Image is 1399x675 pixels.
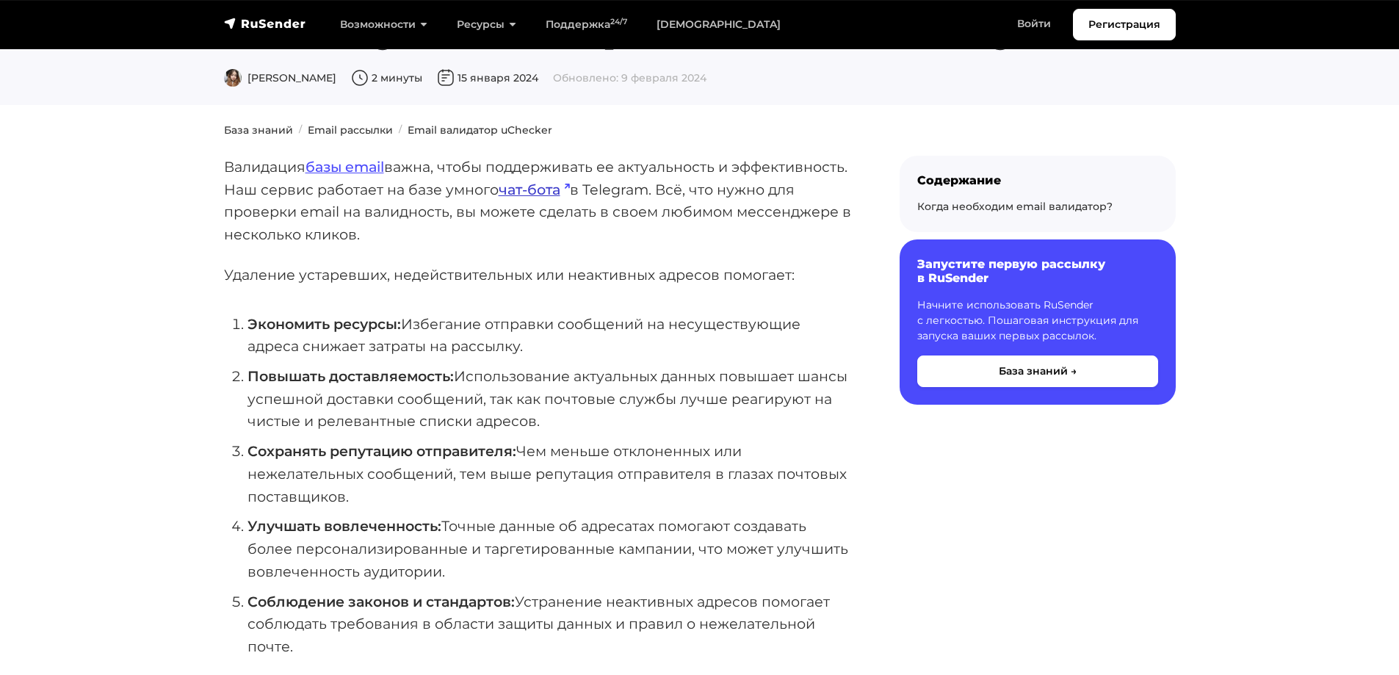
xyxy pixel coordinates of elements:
[247,442,516,460] strong: Сохранять репутацию отправителя:
[247,313,853,358] li: Избегание отправки сообщений на несуществующие адреса снижает затраты на рассылку.
[215,123,1185,138] nav: breadcrumb
[917,200,1113,213] a: Когда необходим email валидатор?
[247,515,853,582] li: Точные данные об адресатах помогают создавать более персонализированные и таргетированные кампани...
[900,239,1176,404] a: Запустите первую рассылку в RuSender Начните использовать RuSender с легкостью. Пошаговая инструк...
[308,123,393,137] a: Email рассылки
[247,315,401,333] strong: Экономить ресурсы:
[917,257,1158,285] h6: Запустите первую рассылку в RuSender
[642,10,795,40] a: [DEMOGRAPHIC_DATA]
[917,173,1158,187] div: Содержание
[610,17,627,26] sup: 24/7
[247,440,853,508] li: Чем меньше отклоненных или нежелательных сообщений, тем выше репутация отправителя в глазах почто...
[306,158,384,176] a: базы email
[224,156,853,246] p: Валидация важна, чтобы поддерживать ее актуальность и эффективность. Наш сервис работает на базе ...
[247,517,441,535] strong: Улучшать вовлеченность:
[224,264,853,286] p: Удаление устаревших, недействительных или неактивных адресов помогает:
[917,355,1158,387] button: База знаний →
[247,365,853,433] li: Использование актуальных данных повышает шансы успешной доставки сообщений, так как почтовые служ...
[1073,9,1176,40] a: Регистрация
[531,10,642,40] a: Поддержка24/7
[247,591,853,658] li: Устранение неактивных адресов помогает соблюдать требования в области защиты данных и правил о не...
[351,71,422,84] span: 2 минуты
[351,69,369,87] img: Время чтения
[224,71,336,84] span: [PERSON_NAME]
[247,593,515,610] strong: Соблюдение законов и стандартов:
[437,69,455,87] img: Дата публикации
[408,123,552,137] a: Email валидатор uChecker
[437,71,538,84] span: 15 января 2024
[224,16,306,31] img: RuSender
[499,181,570,198] a: чат-бота
[247,367,454,385] strong: Повышать доставляемость:
[442,10,531,40] a: Ресурсы
[325,10,442,40] a: Возможности
[917,297,1158,344] p: Начните использовать RuSender с легкостью. Пошаговая инструкция для запуска ваших первых рассылок.
[553,71,706,84] span: Обновлено: 9 февраля 2024
[224,123,293,137] a: База знаний
[1002,9,1066,39] a: Войти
